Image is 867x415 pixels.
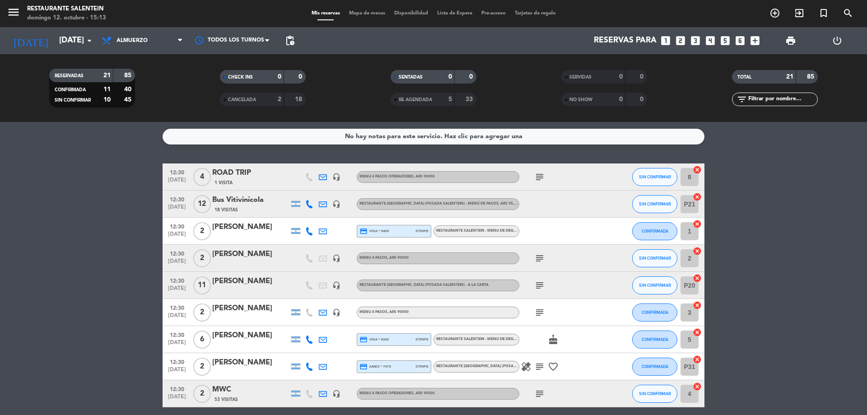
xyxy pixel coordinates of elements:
[632,249,677,267] button: SIN CONFIRMAR
[295,96,304,103] strong: 18
[298,74,304,80] strong: 0
[477,11,510,16] span: Pre-acceso
[359,363,368,371] i: credit_card
[359,227,368,235] i: credit_card
[345,11,390,16] span: Mapa de mesas
[399,75,423,79] span: SENTADAS
[359,175,435,178] span: Menu 4 pasos operadores
[103,72,111,79] strong: 21
[639,201,671,206] span: SIN CONFIRMAR
[359,283,489,287] span: RESTAURANTE [GEOGRAPHIC_DATA] (Posada Salentein) - A la carta
[521,361,531,372] i: healing
[719,35,731,47] i: looks_5
[548,334,559,345] i: cake
[212,275,289,287] div: [PERSON_NAME]
[166,312,188,323] span: [DATE]
[469,74,475,80] strong: 0
[166,177,188,187] span: [DATE]
[166,383,188,394] span: 12:30
[414,392,435,395] span: , ARS 90000
[548,361,559,372] i: favorite_border
[534,307,545,318] i: subject
[214,396,238,403] span: 53 Visitas
[166,194,188,204] span: 12:30
[193,222,211,240] span: 2
[436,364,575,368] span: RESTAURANTE [GEOGRAPHIC_DATA] (Posada Salentein) - Menú de Pasos
[55,88,86,92] span: CONFIRMADA
[332,390,340,398] i: headset_mic
[212,303,289,314] div: [PERSON_NAME]
[284,35,295,46] span: pending_actions
[7,5,20,19] i: menu
[640,74,645,80] strong: 0
[332,173,340,181] i: headset_mic
[639,283,671,288] span: SIN CONFIRMAR
[639,256,671,261] span: SIN CONFIRMAR
[632,358,677,376] button: CONFIRMADA
[632,222,677,240] button: CONFIRMADA
[632,303,677,322] button: CONFIRMADA
[534,280,545,291] i: subject
[436,337,549,341] span: RESTAURANTE SALENTEIN - Menu de Degustación 7 pasos
[212,167,289,179] div: ROAD TRIP
[27,5,106,14] div: Restaurante Salentein
[332,254,340,262] i: headset_mic
[534,253,545,264] i: subject
[414,175,435,178] span: , ARS 90000
[737,75,751,79] span: TOTAL
[436,229,570,233] span: RESTAURANTE SALENTEIN - Menu de Degustación 7 pasos
[510,11,560,16] span: Tarjetas de regalo
[166,204,188,214] span: [DATE]
[693,274,702,283] i: cancel
[642,228,668,233] span: CONFIRMADA
[103,97,111,103] strong: 10
[193,249,211,267] span: 2
[212,194,289,206] div: Bus Vitivinícola
[399,98,432,102] span: RE AGENDADA
[166,329,188,340] span: 12:30
[166,258,188,269] span: [DATE]
[642,310,668,315] span: CONFIRMADA
[212,221,289,233] div: [PERSON_NAME]
[212,357,289,368] div: [PERSON_NAME]
[193,358,211,376] span: 2
[693,165,702,174] i: cancel
[332,281,340,289] i: headset_mic
[690,35,701,47] i: looks_3
[212,248,289,260] div: [PERSON_NAME]
[166,167,188,177] span: 12:30
[166,285,188,296] span: [DATE]
[693,301,702,310] i: cancel
[786,74,793,80] strong: 21
[193,331,211,349] span: 6
[693,382,702,391] i: cancel
[359,392,435,395] span: Menu 4 pasos operadores
[359,336,389,344] span: visa * 8342
[55,98,91,103] span: SIN CONFIRMAR
[499,202,521,205] span: , ARS 95,000
[466,96,475,103] strong: 33
[569,75,592,79] span: SERVIDAS
[632,195,677,213] button: SIN CONFIRMAR
[278,96,281,103] strong: 2
[214,179,233,187] span: 1 Visita
[332,200,340,208] i: headset_mic
[818,8,829,19] i: turned_in_not
[193,303,211,322] span: 2
[642,337,668,342] span: CONFIRMADA
[359,256,409,260] span: Menu 4 pasos
[843,8,853,19] i: search
[415,364,429,369] span: stripe
[415,336,429,342] span: stripe
[103,86,111,93] strong: 11
[642,364,668,369] span: CONFIRMADA
[212,330,289,341] div: [PERSON_NAME]
[387,256,409,260] span: , ARS 90000
[632,168,677,186] button: SIN CONFIRMAR
[704,35,716,47] i: looks_4
[632,331,677,349] button: CONFIRMADA
[307,11,345,16] span: Mis reservas
[193,168,211,186] span: 4
[84,35,95,46] i: arrow_drop_down
[359,227,389,235] span: visa * 9409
